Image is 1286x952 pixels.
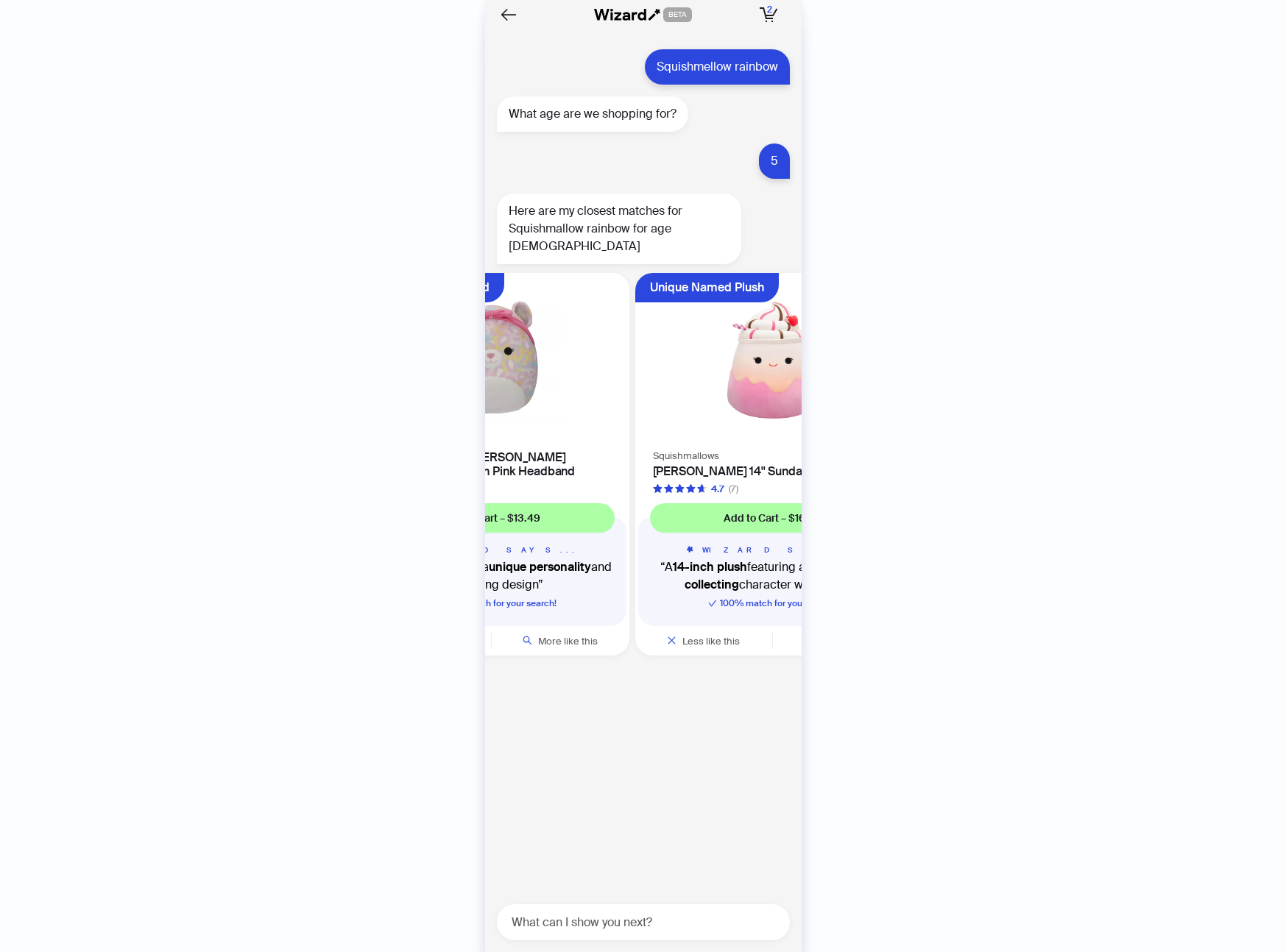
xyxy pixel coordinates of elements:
[653,450,719,462] span: Squishmallows
[497,96,688,132] div: What age are we shopping for?
[492,626,629,656] button: More like this
[369,558,615,594] q: A with a and comforting design
[644,282,902,438] img: Squishmallows 14'' Sundae Plush
[682,635,740,647] span: Less like this
[653,482,724,497] div: 4.7 out of 5 stars
[369,544,615,555] h5: WIZARD SAYS...
[675,484,685,494] span: star
[708,597,838,609] span: 100 % match for your search!
[653,484,663,494] span: star
[686,484,696,494] span: star
[645,49,790,85] div: Squishmellow rainbow
[697,484,707,494] span: star
[497,193,741,264] div: Here are my closest matches for Squishmallow rainbow for age [DEMOGRAPHIC_DATA]
[729,482,738,497] div: (7)
[650,544,896,555] h5: WIZARD SAYS...
[708,599,717,608] span: check
[759,143,790,179] div: 5
[673,559,747,575] b: 14-inch plush
[767,4,772,15] span: 2
[711,482,724,497] div: 4.7
[442,511,540,525] span: Add to Cart – $13.49
[489,559,591,575] b: unique personality
[650,273,764,302] div: Unique Named Plush
[724,511,822,525] span: Add to Cart – $16.99
[653,464,893,478] h4: [PERSON_NAME] 14'' Sundae Plush
[523,636,532,645] span: search
[538,635,598,647] span: More like this
[664,484,674,494] span: star
[667,636,676,645] span: close
[650,558,896,594] q: A featuring a unique character with a story.
[497,3,520,26] button: Back
[372,450,612,478] h4: Squishmallows 12" [PERSON_NAME] Rainbow Leopard with Pink Headband
[369,503,615,533] button: Add to Cart – $13.49
[663,7,692,22] span: BETA
[363,282,621,424] img: Squishmallows 12" Michaela Pink Rainbow Leopard with Pink Headband
[427,597,557,609] span: 100 % match for your search!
